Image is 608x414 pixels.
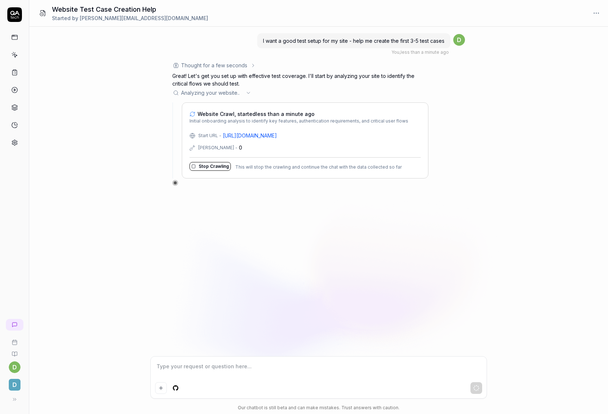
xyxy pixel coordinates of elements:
span: You [391,49,399,55]
p: This will stop the crawling and continue the chat with the data collected so far [235,163,402,171]
div: , less than a minute ago [391,49,449,56]
p: Great! Let's get you set up with effective test coverage. I'll start by analyzing your site to id... [172,72,428,87]
span: d [9,379,20,391]
span: Website Crawl, started less than a minute ago [198,110,315,118]
h1: Website Test Case Creation Help [52,4,208,14]
button: d [9,361,20,373]
a: Website Crawl, startedless than a minute ago [189,110,408,118]
a: [URL][DOMAIN_NAME] [223,132,277,139]
div: Our chatbot is still beta and can make mistakes. Trust answers with caution. [150,404,487,411]
button: d [3,373,26,392]
span: [PERSON_NAME][EMAIL_ADDRESS][DOMAIN_NAME] [80,15,208,21]
a: Book a call with us [3,334,26,345]
div: [PERSON_NAME] - [198,144,237,151]
div: Started by [52,14,208,22]
div: Thought for a few seconds [181,61,247,69]
span: d [453,34,465,46]
a: New conversation [6,319,23,331]
button: Stop Crawling [189,162,231,171]
button: Add attachment [155,382,167,394]
span: .. [237,89,243,97]
span: I want a good test setup for my site - help me create the first 3-5 test cases [263,38,444,44]
div: 0 [239,144,242,151]
div: Start URL - [198,132,221,139]
span: Initial onboarding analysis to identify key features, authentication requirements, and critical u... [189,118,408,124]
span: Analyzing your website [181,89,243,97]
a: Documentation [3,345,26,357]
